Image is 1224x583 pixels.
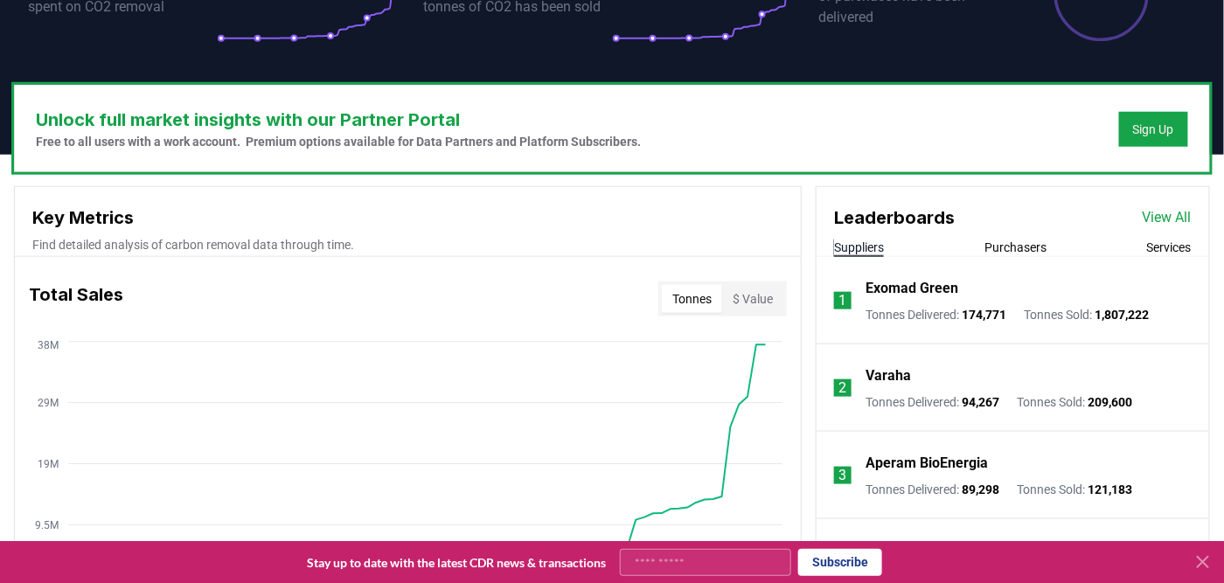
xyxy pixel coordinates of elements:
button: $ Value [722,285,783,313]
p: 2 [839,378,847,399]
tspan: 9.5M [35,519,59,531]
span: 1,807,222 [1095,308,1149,322]
tspan: 29M [38,397,59,409]
p: Tonnes Sold : [1024,306,1149,323]
p: Free to all users with a work account. Premium options available for Data Partners and Platform S... [36,133,641,150]
p: 3 [839,465,847,486]
h3: Key Metrics [32,205,783,231]
a: Varaha [866,365,911,386]
button: Tonnes [662,285,722,313]
a: Exomad Green [866,278,958,299]
span: 209,600 [1088,395,1132,409]
a: View All [1143,207,1192,228]
span: 94,267 [962,395,999,409]
a: Aperam BioEnergia [866,453,988,474]
tspan: 38M [38,339,59,351]
h3: Leaderboards [834,205,955,231]
p: Find detailed analysis of carbon removal data through time. [32,236,783,253]
span: 174,771 [962,308,1006,322]
a: Sign Up [1133,121,1174,138]
p: Tonnes Delivered : [866,481,999,498]
h3: Unlock full market insights with our Partner Portal [36,107,641,133]
span: 121,183 [1088,482,1132,496]
h3: Total Sales [29,281,123,316]
p: Tonnes Delivered : [866,393,999,411]
button: Services [1147,239,1192,256]
a: Wakefield Biochar [866,540,981,561]
button: Purchasers [984,239,1047,256]
button: Suppliers [834,239,884,256]
p: 1 [839,290,847,311]
p: Tonnes Sold : [1017,481,1132,498]
tspan: 19M [38,458,59,470]
button: Sign Up [1119,112,1188,147]
span: 89,298 [962,482,999,496]
p: Tonnes Delivered : [866,306,1006,323]
p: Tonnes Sold : [1017,393,1132,411]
